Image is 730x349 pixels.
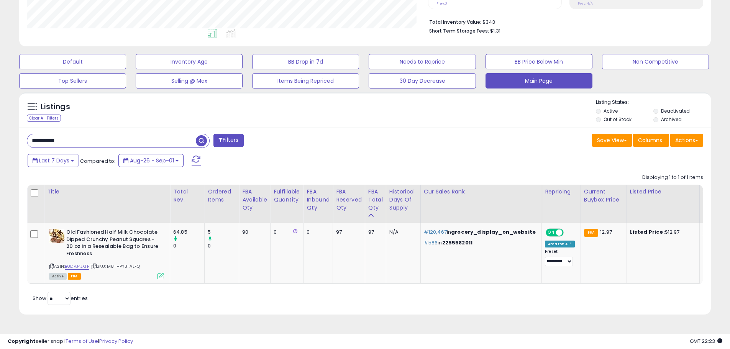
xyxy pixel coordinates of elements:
div: Ordered Items [208,188,236,204]
label: Out of Stock [604,116,632,123]
small: FBA [584,229,598,237]
button: Columns [633,134,669,147]
p: Listing States: [596,99,711,106]
span: Compared to: [80,157,115,165]
button: Default [19,54,126,69]
b: Old Fashioned Half Milk Chocolate Dipped Crunchy Peanut Squares - 20 oz in a Resealable Bag to En... [66,229,159,259]
div: Preset: [545,249,575,266]
div: FBA Total Qty [368,188,383,212]
p: in [424,239,536,246]
button: 30 Day Decrease [369,73,476,88]
label: Deactivated [661,108,690,114]
span: 2255582011 [442,239,473,246]
button: Inventory Age [136,54,243,69]
button: Items Being Repriced [252,73,359,88]
div: Displaying 1 to 1 of 1 items [642,174,703,181]
button: Selling @ Max [136,73,243,88]
span: 2025-09-9 22:23 GMT [690,338,722,345]
b: Listed Price: [630,228,665,236]
a: B0DVJ4JXTF [65,263,89,270]
span: #120,467 [424,228,447,236]
span: $1.31 [490,27,500,34]
label: Active [604,108,618,114]
div: Current Buybox Price [584,188,623,204]
div: $12.97 [630,229,694,236]
div: Historical Days Of Supply [389,188,417,212]
span: | SKU: M8-HPY3-ALFQ [90,263,140,269]
div: FBA Reserved Qty [336,188,362,212]
div: 64.85 [173,229,204,236]
div: seller snap | | [8,338,133,345]
b: Total Inventory Value: [429,19,481,25]
div: Amazon AI * [545,241,575,247]
span: ON [546,229,556,236]
button: Filters [213,134,243,147]
div: Total Rev. [173,188,201,204]
strong: Copyright [8,338,36,345]
div: 97 [336,229,359,236]
div: FBA Available Qty [242,188,267,212]
span: All listings currently available for purchase on Amazon [49,273,67,280]
span: Columns [638,136,662,144]
div: Listed Price [630,188,696,196]
img: 41EmlmHo-ML._SL40_.jpg [49,229,64,243]
button: Aug-26 - Sep-01 [118,154,184,167]
label: Archived [661,116,682,123]
button: Actions [670,134,703,147]
small: Prev: N/A [578,1,593,6]
p: in [424,229,536,236]
span: Show: entries [33,295,88,302]
div: Fulfillable Quantity [274,188,300,204]
span: Last 7 Days [39,157,69,164]
div: Repricing [545,188,577,196]
b: Short Term Storage Fees: [429,28,489,34]
span: #586 [424,239,438,246]
div: FBA inbound Qty [307,188,330,212]
div: 0 [173,242,204,249]
span: FBA [68,273,81,280]
button: BB Drop in 7d [252,54,359,69]
div: 0 [274,229,297,236]
div: Cur Sales Rank [424,188,538,196]
button: Main Page [486,73,592,88]
h5: Listings [41,102,70,112]
a: 3.54 [703,228,714,236]
div: 0 [307,229,327,236]
button: Top Sellers [19,73,126,88]
span: OFF [563,229,575,236]
button: Non Competitive [602,54,709,69]
a: Privacy Policy [99,338,133,345]
small: Prev: 0 [436,1,447,6]
div: Clear All Filters [27,115,61,122]
div: Title [47,188,167,196]
div: 0 [208,242,239,249]
a: Terms of Use [66,338,98,345]
li: $343 [429,17,697,26]
button: Last 7 Days [28,154,79,167]
div: 97 [368,229,380,236]
div: 5 [208,229,239,236]
span: Aug-26 - Sep-01 [130,157,174,164]
div: 90 [242,229,264,236]
button: Needs to Reprice [369,54,476,69]
span: 12.97 [600,228,612,236]
button: Save View [592,134,632,147]
div: ASIN: [49,229,164,279]
div: Cost [703,188,718,196]
div: N/A [389,229,415,236]
span: grocery_display_on_website [451,228,536,236]
button: BB Price Below Min [486,54,592,69]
